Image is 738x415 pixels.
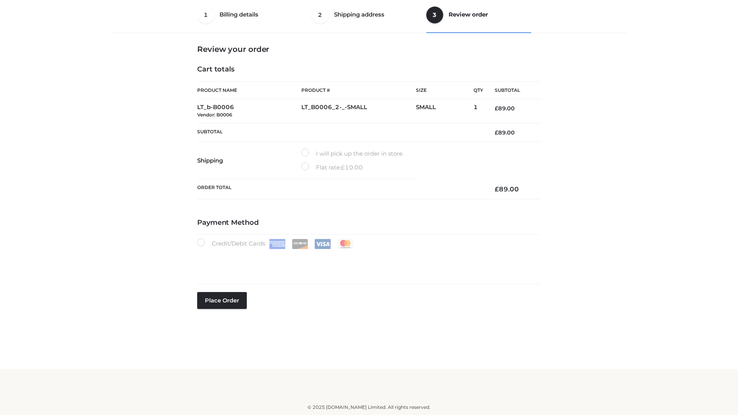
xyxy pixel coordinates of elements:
bdi: 89.00 [495,105,515,112]
th: Order Total [197,179,483,199]
h3: Review your order [197,45,541,54]
img: Visa [314,239,331,249]
th: Product Name [197,81,301,99]
div: © 2025 [DOMAIN_NAME] Limited. All rights reserved. [114,403,624,411]
label: Credit/Debit Cards [197,239,354,249]
th: Product # [301,81,416,99]
h4: Payment Method [197,219,541,227]
iframe: Secure payment input frame [196,247,539,276]
th: Qty [474,81,483,99]
img: Mastercard [337,239,354,249]
span: £ [341,164,345,171]
bdi: 10.00 [341,164,363,171]
bdi: 89.00 [495,129,515,136]
th: Shipping [197,142,301,179]
td: SMALL [416,99,474,123]
td: LT_b-B0006 [197,99,301,123]
label: I will pick up the order in store. [301,149,404,159]
span: £ [495,185,499,193]
bdi: 89.00 [495,185,519,193]
span: £ [495,129,498,136]
h4: Cart totals [197,65,541,74]
td: LT_B0006_2-_-SMALL [301,99,416,123]
small: Vendor: B0006 [197,112,232,118]
span: £ [495,105,498,112]
th: Size [416,82,470,99]
th: Subtotal [483,82,541,99]
img: Discover [292,239,308,249]
img: Amex [269,239,286,249]
label: Flat rate: [301,163,363,173]
td: 1 [474,99,483,123]
th: Subtotal [197,123,483,142]
button: Place order [197,292,247,309]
